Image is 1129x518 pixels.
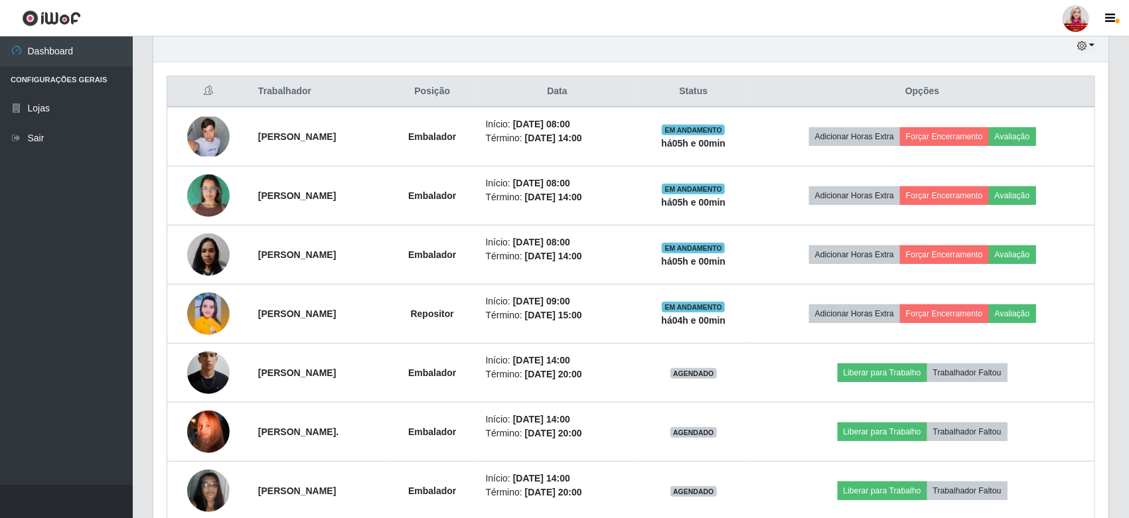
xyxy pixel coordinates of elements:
strong: [PERSON_NAME] [258,249,336,260]
strong: [PERSON_NAME] [258,308,336,319]
button: Forçar Encerramento [900,304,989,323]
li: Término: [486,190,629,204]
strong: há 04 h e 00 min [662,315,726,326]
time: [DATE] 08:00 [513,237,570,247]
time: [DATE] 14:00 [513,355,570,365]
span: EM ANDAMENTO [662,243,725,253]
img: 1757527899445.jpeg [187,394,230,470]
strong: [PERSON_NAME] [258,486,336,496]
button: Forçar Encerramento [900,127,989,146]
span: AGENDADO [670,486,717,497]
time: [DATE] 20:00 [525,428,582,438]
strong: há 05 h e 00 min [662,197,726,208]
time: [DATE] 15:00 [525,310,582,320]
span: EM ANDAMENTO [662,125,725,135]
li: Início: [486,294,629,308]
li: Início: [486,413,629,426]
li: Término: [486,249,629,263]
button: Avaliação [989,245,1036,264]
strong: Embalador [408,190,456,201]
span: AGENDADO [670,427,717,438]
strong: [PERSON_NAME]. [258,426,339,437]
time: [DATE] 08:00 [513,119,570,129]
time: [DATE] 20:00 [525,369,582,379]
img: 1758113162327.jpeg [187,326,230,420]
button: Avaliação [989,304,1036,323]
span: AGENDADO [670,368,717,379]
li: Início: [486,117,629,131]
button: Forçar Encerramento [900,186,989,205]
span: EM ANDAMENTO [662,302,725,312]
li: Início: [486,354,629,367]
time: [DATE] 20:00 [525,487,582,497]
strong: [PERSON_NAME] [258,367,336,378]
li: Término: [486,308,629,322]
button: Trabalhador Faltou [927,482,1008,500]
button: Trabalhador Faltou [927,363,1008,382]
time: [DATE] 08:00 [513,178,570,188]
button: Adicionar Horas Extra [809,127,900,146]
strong: há 05 h e 00 min [662,138,726,149]
button: Forçar Encerramento [900,245,989,264]
strong: Embalador [408,486,456,496]
time: [DATE] 09:00 [513,296,570,306]
button: Liberar para Trabalho [838,422,927,441]
li: Término: [486,131,629,145]
img: 1757795948301.jpeg [187,117,230,157]
time: [DATE] 14:00 [513,414,570,424]
th: Data [478,76,637,107]
strong: [PERSON_NAME] [258,190,336,201]
button: Adicionar Horas Extra [809,186,900,205]
button: Adicionar Horas Extra [809,304,900,323]
span: EM ANDAMENTO [662,184,725,194]
button: Liberar para Trabalho [838,363,927,382]
strong: Embalador [408,249,456,260]
th: Opções [750,76,1094,107]
button: Liberar para Trabalho [838,482,927,500]
th: Status [637,76,750,107]
li: Início: [486,472,629,486]
li: Término: [486,367,629,381]
li: Início: [486,235,629,249]
th: Posição [387,76,478,107]
button: Avaliação [989,127,1036,146]
img: 1757467662702.jpeg [187,292,230,335]
strong: Embalador [408,426,456,437]
li: Início: [486,176,629,190]
strong: Embalador [408,131,456,142]
li: Término: [486,426,629,440]
button: Adicionar Horas Extra [809,245,900,264]
time: [DATE] 14:00 [525,133,582,143]
time: [DATE] 14:00 [525,192,582,202]
time: [DATE] 14:00 [525,251,582,261]
button: Trabalhador Faltou [927,422,1008,441]
strong: Repositor [411,308,454,319]
li: Término: [486,486,629,499]
strong: Embalador [408,367,456,378]
strong: [PERSON_NAME] [258,131,336,142]
button: Avaliação [989,186,1036,205]
th: Trabalhador [250,76,387,107]
img: 1757986277992.jpeg [187,227,230,283]
img: CoreUI Logo [22,10,81,27]
img: 1757965550852.jpeg [187,167,230,224]
strong: há 05 h e 00 min [662,256,726,267]
time: [DATE] 14:00 [513,473,570,484]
